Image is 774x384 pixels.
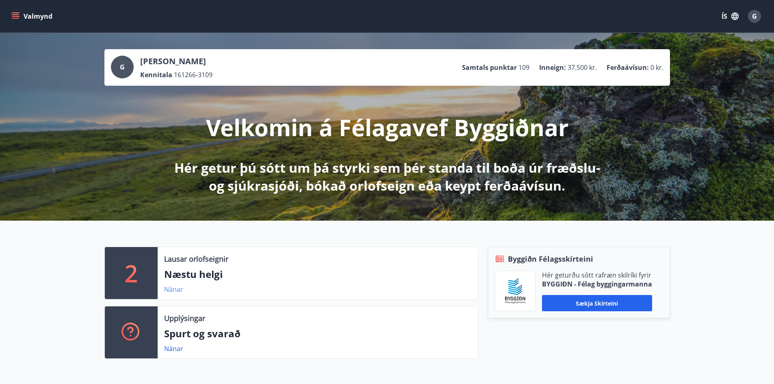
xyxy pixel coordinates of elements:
span: 161266-3109 [174,70,212,79]
p: Hér geturðu sótt rafræn skilríki fyrir [542,271,652,280]
p: 2 [125,258,138,289]
p: Hér getur þú sótt um þá styrki sem þér standa til boða úr fræðslu- og sjúkrasjóði, bókað orlofsei... [173,159,602,195]
p: BYGGIÐN - Félag byggingarmanna [542,280,652,289]
button: ÍS [717,9,743,24]
p: [PERSON_NAME] [140,56,212,67]
button: G [745,7,764,26]
p: Inneign : [539,63,566,72]
span: Byggiðn Félagsskírteini [508,254,593,264]
a: Nánar [164,285,183,294]
p: Næstu helgi [164,267,471,281]
p: Spurt og svarað [164,327,471,341]
span: 0 kr. [650,63,663,72]
p: Samtals punktar [462,63,517,72]
span: G [120,63,125,72]
span: 109 [518,63,529,72]
span: 37.500 kr. [568,63,597,72]
button: menu [10,9,56,24]
button: Sækja skírteini [542,295,652,311]
p: Kennitala [140,70,172,79]
img: BKlGVmlTW1Qrz68WFGMFQUcXHWdQd7yePWMkvn3i.png [501,277,529,305]
p: Upplýsingar [164,313,205,323]
p: Velkomin á Félagavef Byggiðnar [206,112,568,143]
a: Nánar [164,344,183,353]
p: Ferðaávísun : [607,63,649,72]
span: G [752,12,757,21]
p: Lausar orlofseignir [164,254,228,264]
